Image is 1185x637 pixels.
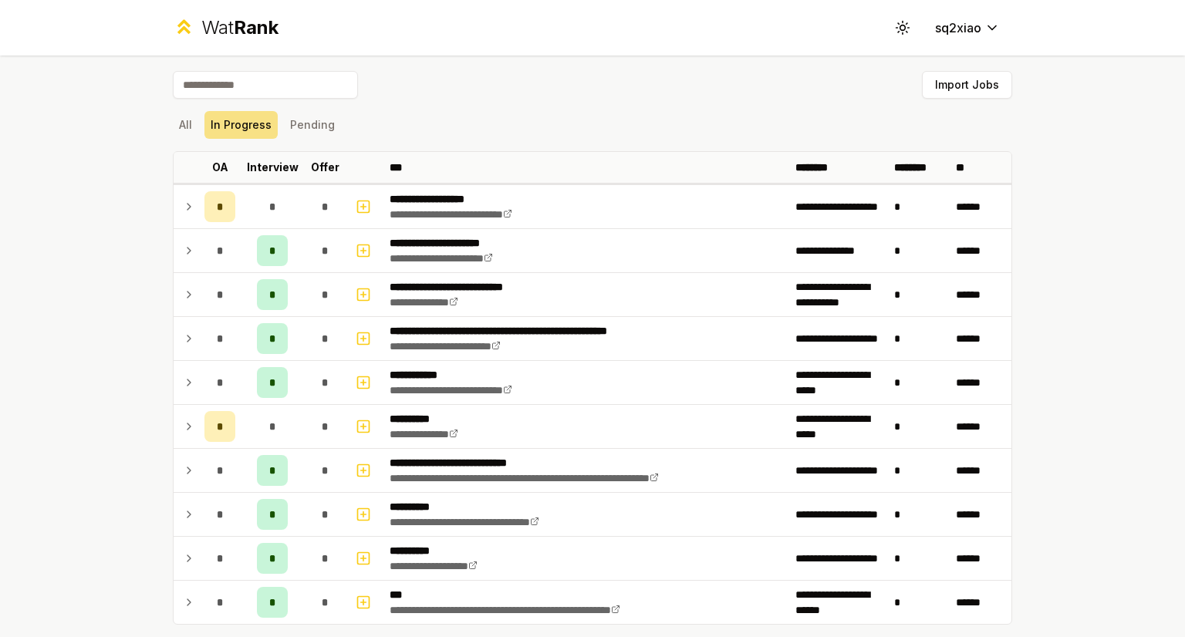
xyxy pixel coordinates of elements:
button: All [173,111,198,139]
p: OA [212,160,228,175]
p: Offer [311,160,339,175]
div: Wat [201,15,279,40]
a: WatRank [173,15,279,40]
p: Interview [247,160,299,175]
span: sq2xiao [935,19,981,37]
button: Import Jobs [922,71,1012,99]
button: sq2xiao [923,14,1012,42]
button: Pending [284,111,341,139]
span: Rank [234,16,279,39]
button: In Progress [204,111,278,139]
